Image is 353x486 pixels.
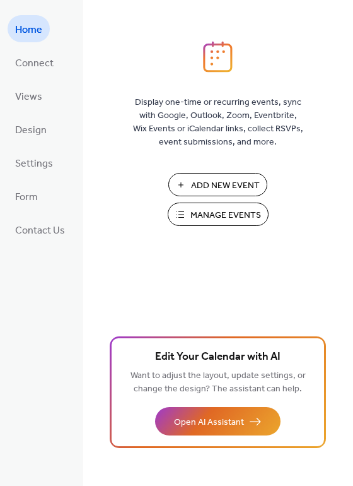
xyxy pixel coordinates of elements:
span: Want to adjust the layout, update settings, or change the design? The assistant can help. [130,367,306,398]
span: Add New Event [191,179,260,193]
a: Form [8,182,45,210]
span: Settings [15,154,53,174]
span: Edit Your Calendar with AI [155,348,281,366]
span: Home [15,20,42,40]
button: Manage Events [168,203,269,226]
button: Add New Event [168,173,267,196]
span: Views [15,87,42,107]
span: Design [15,121,47,140]
span: Contact Us [15,221,65,240]
a: Design [8,116,54,143]
span: Form [15,187,38,207]
a: Views [8,82,50,109]
a: Contact Us [8,216,72,243]
span: Open AI Assistant [174,416,244,429]
span: Connect [15,54,54,73]
img: logo_icon.svg [203,41,232,73]
button: Open AI Assistant [155,407,281,436]
a: Home [8,15,50,42]
a: Connect [8,49,61,76]
span: Manage Events [190,209,261,222]
span: Display one-time or recurring events, sync with Google, Outlook, Zoom, Eventbrite, Wix Events or ... [133,96,303,149]
a: Settings [8,149,61,176]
